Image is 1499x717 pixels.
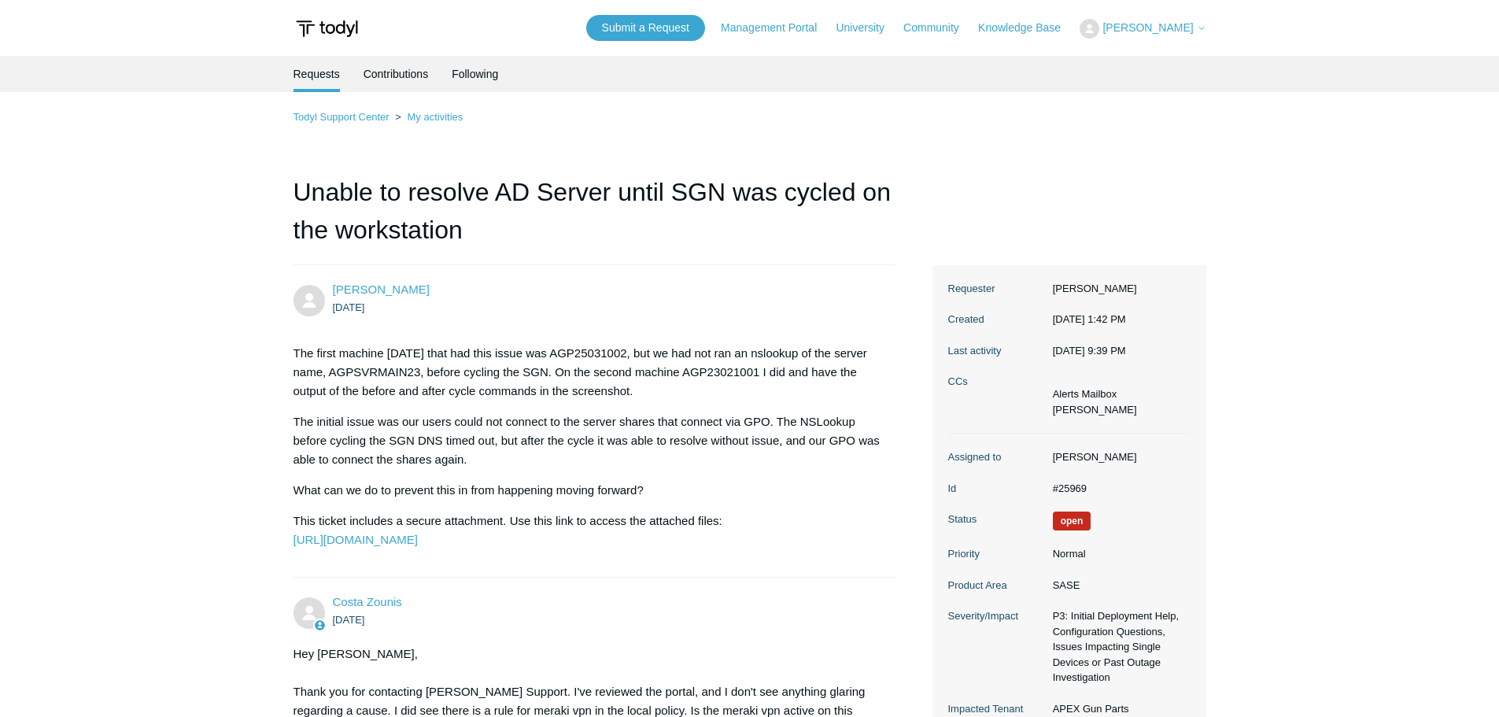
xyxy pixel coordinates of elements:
dt: Status [948,512,1045,527]
a: Knowledge Base [978,20,1076,36]
a: Submit a Request [586,15,705,41]
a: [PERSON_NAME] [333,283,430,296]
dd: #25969 [1045,481,1191,497]
a: Following [452,56,498,92]
li: Requests [294,56,340,92]
dt: Severity/Impact [948,608,1045,624]
p: The first machine [DATE] that had this issue was AGP25031002, but we had not ran an nslookup of t... [294,344,881,401]
dt: Last activity [948,343,1045,359]
dd: SASE [1045,578,1191,593]
dt: Created [948,312,1045,327]
time: 07/07/2025, 14:11 [333,614,365,626]
dd: [PERSON_NAME] [1045,281,1191,297]
img: Todyl Support Center Help Center home page [294,14,360,43]
p: What can we do to prevent this in from happening moving forward? [294,481,881,500]
a: University [836,20,899,36]
dd: Normal [1045,546,1191,562]
button: [PERSON_NAME] [1080,19,1205,39]
dd: P3: Initial Deployment Help, Configuration Questions, Issues Impacting Single Devices or Past Out... [1045,608,1191,686]
p: This ticket includes a secure attachment. Use this link to access the attached files: [294,512,881,549]
time: 07/07/2025, 13:42 [1053,313,1126,325]
a: Management Portal [721,20,833,36]
dt: Requester [948,281,1045,297]
li: My activities [392,111,463,123]
a: Costa Zounis [333,595,402,608]
time: 08/07/2025, 21:39 [1053,345,1126,357]
a: Todyl Support Center [294,111,390,123]
dd: [PERSON_NAME] [1045,449,1191,465]
span: [PERSON_NAME] [1102,21,1193,34]
dt: Product Area [948,578,1045,593]
a: Contributions [364,56,429,92]
a: [URL][DOMAIN_NAME] [294,533,418,546]
dt: Id [948,481,1045,497]
h1: Unable to resolve AD Server until SGN was cycled on the workstation [294,173,896,265]
dt: CCs [948,374,1045,390]
dd: APEX Gun Parts [1045,701,1191,717]
dt: Assigned to [948,449,1045,465]
dt: Priority [948,546,1045,562]
span: We are working on a response for you [1053,512,1091,530]
span: Matt Cholin [333,283,430,296]
p: The initial issue was our users could not connect to the server shares that connect via GPO. The ... [294,412,881,469]
li: Alerts Mailbox [1053,386,1137,402]
time: 07/07/2025, 13:42 [333,301,365,313]
li: Aaron Luboff [1053,402,1137,418]
li: Todyl Support Center [294,111,393,123]
a: Community [903,20,975,36]
a: My activities [407,111,463,123]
